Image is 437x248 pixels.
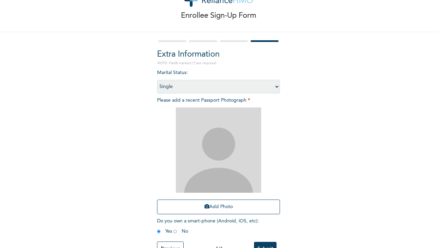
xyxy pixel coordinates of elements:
h2: Extra Information [157,48,280,61]
button: Add Photo [157,200,280,214]
img: Crop [176,107,261,193]
p: NOTE: Fields marked (*) are required [157,61,280,66]
span: Marital Status : [157,70,280,89]
span: Please add a recent Passport Photograph [157,98,280,218]
span: Do you own a smart-phone (Android, iOS, etc) : Yes No [157,219,259,234]
p: Enrollee Sign-Up Form [181,10,256,21]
